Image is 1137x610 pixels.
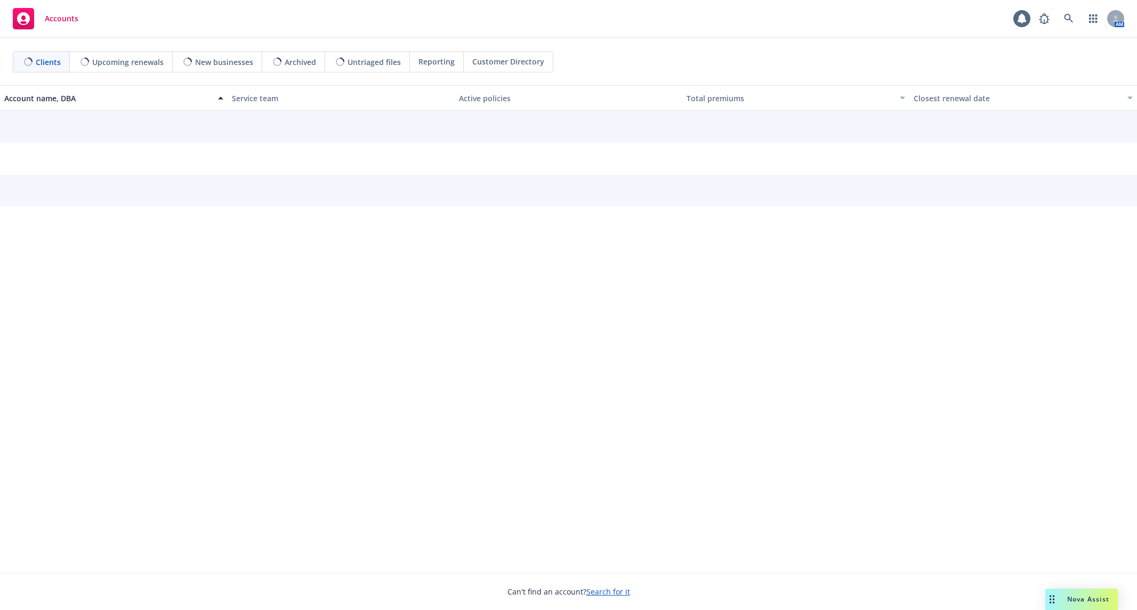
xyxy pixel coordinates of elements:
[92,56,164,68] span: Upcoming renewals
[232,93,451,104] div: Service team
[682,85,910,111] button: Total premiums
[455,85,682,111] button: Active policies
[45,14,78,23] span: Accounts
[4,93,212,104] div: Account name, DBA
[586,587,630,597] a: Search for it
[348,56,401,68] span: Untriaged files
[285,56,316,68] span: Archived
[687,93,894,104] div: Total premiums
[507,586,630,597] span: Can't find an account?
[195,56,253,68] span: New businesses
[459,93,678,104] div: Active policies
[1083,8,1104,29] a: Switch app
[909,85,1137,111] button: Closest renewal date
[36,56,61,68] span: Clients
[1067,595,1109,604] span: Nova Assist
[1045,589,1059,610] div: Drag to move
[418,56,455,67] span: Reporting
[472,56,544,67] span: Customer Directory
[914,93,1121,104] div: Closest renewal date
[1045,589,1118,610] button: Nova Assist
[1034,8,1055,29] a: Report a Bug
[1058,8,1079,29] a: Search
[228,85,455,111] button: Service team
[9,4,83,34] a: Accounts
